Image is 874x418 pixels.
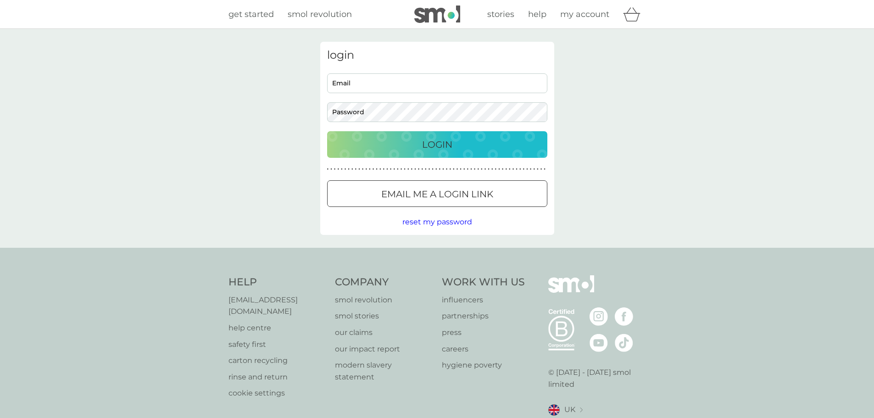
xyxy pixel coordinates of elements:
[373,167,374,172] p: ●
[228,387,326,399] p: cookie settings
[334,167,336,172] p: ●
[341,167,343,172] p: ●
[505,167,507,172] p: ●
[540,167,542,172] p: ●
[560,8,609,21] a: my account
[418,167,420,172] p: ●
[463,167,465,172] p: ●
[442,343,525,355] a: careers
[369,167,371,172] p: ●
[477,167,479,172] p: ●
[327,180,547,207] button: Email me a login link
[228,339,326,351] a: safety first
[449,167,451,172] p: ●
[467,167,469,172] p: ●
[376,167,378,172] p: ●
[435,167,437,172] p: ●
[537,167,539,172] p: ●
[544,167,546,172] p: ●
[402,216,472,228] button: reset my password
[548,275,594,307] img: smol
[228,9,274,19] span: get started
[442,275,525,290] h4: Work With Us
[528,9,546,19] span: help
[442,327,525,339] a: press
[355,167,357,172] p: ●
[442,294,525,306] a: influencers
[335,275,433,290] h4: Company
[288,8,352,21] a: smol revolution
[442,359,525,371] p: hygiene poverty
[358,167,360,172] p: ●
[425,167,427,172] p: ●
[228,294,326,318] a: [EMAIL_ADDRESS][DOMAIN_NAME]
[560,9,609,19] span: my account
[402,217,472,226] span: reset my password
[442,310,525,322] a: partnerships
[397,167,399,172] p: ●
[228,322,326,334] a: help centre
[379,167,381,172] p: ●
[351,167,353,172] p: ●
[530,167,532,172] p: ●
[548,404,560,416] img: UK flag
[383,167,385,172] p: ●
[327,131,547,158] button: Login
[502,167,504,172] p: ●
[228,275,326,290] h4: Help
[528,8,546,21] a: help
[348,167,350,172] p: ●
[288,9,352,19] span: smol revolution
[548,367,646,390] p: © [DATE] - [DATE] smol limited
[327,167,329,172] p: ●
[414,6,460,23] img: smol
[491,167,493,172] p: ●
[381,187,493,201] p: Email me a login link
[512,167,514,172] p: ●
[390,167,392,172] p: ●
[335,343,433,355] a: our impact report
[337,167,339,172] p: ●
[495,167,497,172] p: ●
[411,167,413,172] p: ●
[404,167,406,172] p: ●
[439,167,441,172] p: ●
[327,49,547,62] h3: login
[335,294,433,306] a: smol revolution
[456,167,458,172] p: ●
[429,167,430,172] p: ●
[533,167,535,172] p: ●
[523,167,525,172] p: ●
[615,307,633,326] img: visit the smol Facebook page
[335,359,433,383] p: modern slavery statement
[407,167,409,172] p: ●
[386,167,388,172] p: ●
[590,307,608,326] img: visit the smol Instagram page
[564,404,575,416] span: UK
[487,8,514,21] a: stories
[526,167,528,172] p: ●
[453,167,455,172] p: ●
[228,8,274,21] a: get started
[335,310,433,322] a: smol stories
[228,371,326,383] p: rinse and return
[590,334,608,352] img: visit the smol Youtube page
[487,9,514,19] span: stories
[498,167,500,172] p: ●
[228,355,326,367] a: carton recycling
[432,167,434,172] p: ●
[335,327,433,339] a: our claims
[362,167,364,172] p: ●
[488,167,490,172] p: ●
